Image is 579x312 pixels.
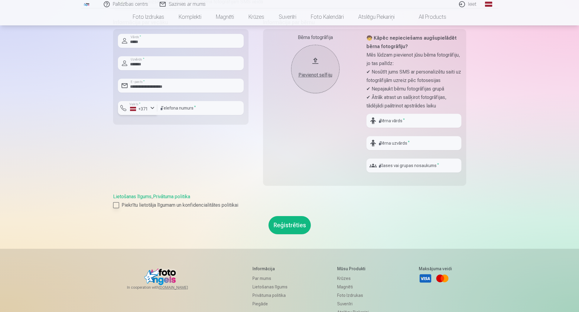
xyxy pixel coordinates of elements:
a: Privātuma politika [252,291,288,300]
a: [DOMAIN_NAME] [159,285,203,290]
strong: 🧒 Kāpēc nepieciešams augšupielādēt bērna fotogrāfiju? [366,35,457,49]
h5: Mūsu produkti [337,266,369,272]
a: Foto izdrukas [125,8,171,25]
a: Privātuma politika [153,194,190,199]
a: Krūzes [241,8,272,25]
div: +371 [130,106,148,112]
a: Foto izdrukas [337,291,369,300]
p: ✔ Nosūtīt jums SMS ar personalizētu saiti uz fotogrāfijām uzreiz pēc fotosesijas [366,68,461,85]
h5: Informācija [252,266,288,272]
a: Piegāde [252,300,288,308]
p: Mēs lūdzam pievienot jūsu bērna fotogrāfiju, jo tas palīdz: [366,51,461,68]
a: Suvenīri [337,300,369,308]
a: Magnēti [337,283,369,291]
a: Visa [419,272,432,285]
img: /fa1 [83,2,90,6]
a: Lietošanas līgums [252,283,288,291]
button: Valsts*+371 [118,101,157,115]
button: Pievienot selfiju [291,45,340,93]
a: Atslēgu piekariņi [351,8,402,25]
a: Komplekti [171,8,209,25]
a: Foto kalendāri [304,8,351,25]
span: In cooperation with [127,285,203,290]
p: ✔ Ātrāk atrast un sašķirot fotogrāfijas, tādējādi paātrinot apstrādes laiku [366,93,461,110]
div: Bērna fotogrāfija [268,34,363,41]
button: Reģistrēties [268,216,311,234]
a: Par mums [252,274,288,283]
h5: Maksājuma veidi [419,266,452,272]
a: All products [402,8,454,25]
a: Magnēti [209,8,241,25]
a: Lietošanas līgums [113,194,151,199]
a: Suvenīri [272,8,304,25]
div: , [113,193,466,209]
p: ✔ Nepajaukt bērnu fotogrāfijas grupā [366,85,461,93]
label: Piekrītu lietotāja līgumam un konfidencialitātes politikai [113,202,466,209]
a: Mastercard [436,272,449,285]
a: Krūzes [337,274,369,283]
label: Valsts [128,102,142,107]
div: Pievienot selfiju [297,71,333,79]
